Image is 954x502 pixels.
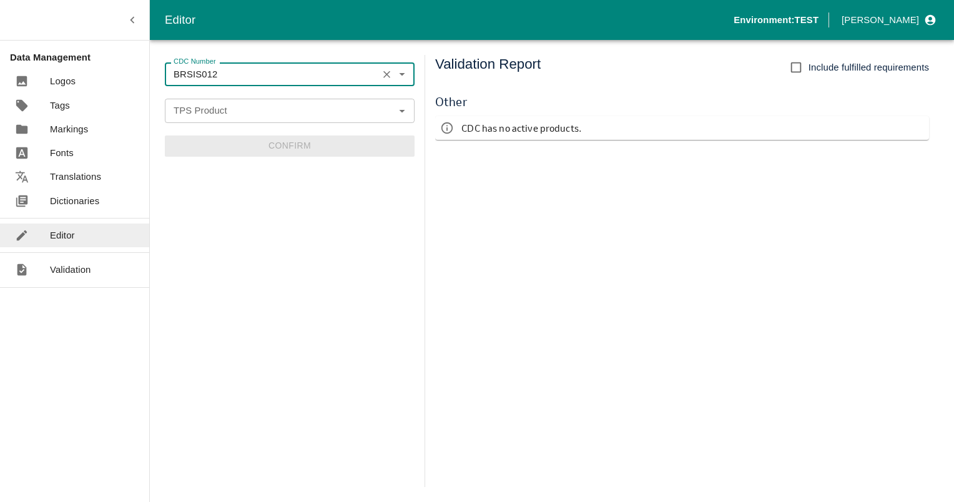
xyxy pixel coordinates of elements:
[50,194,99,208] p: Dictionaries
[378,66,395,83] button: Clear
[174,57,216,67] label: CDC Number
[435,55,541,80] h5: Validation Report
[10,51,149,64] p: Data Management
[50,170,101,184] p: Translations
[50,122,88,136] p: Markings
[842,13,919,27] p: [PERSON_NAME]
[837,9,939,31] button: profile
[50,146,74,160] p: Fonts
[50,229,75,242] p: Editor
[50,99,70,112] p: Tags
[50,263,91,277] p: Validation
[435,92,929,111] h6: Other
[394,102,410,119] button: Open
[50,74,76,88] p: Logos
[734,13,819,27] p: Environment: TEST
[461,121,581,135] p: CDC has no active products.
[394,66,410,82] button: Open
[809,61,929,74] span: Include fulfilled requirements
[165,11,734,29] div: Editor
